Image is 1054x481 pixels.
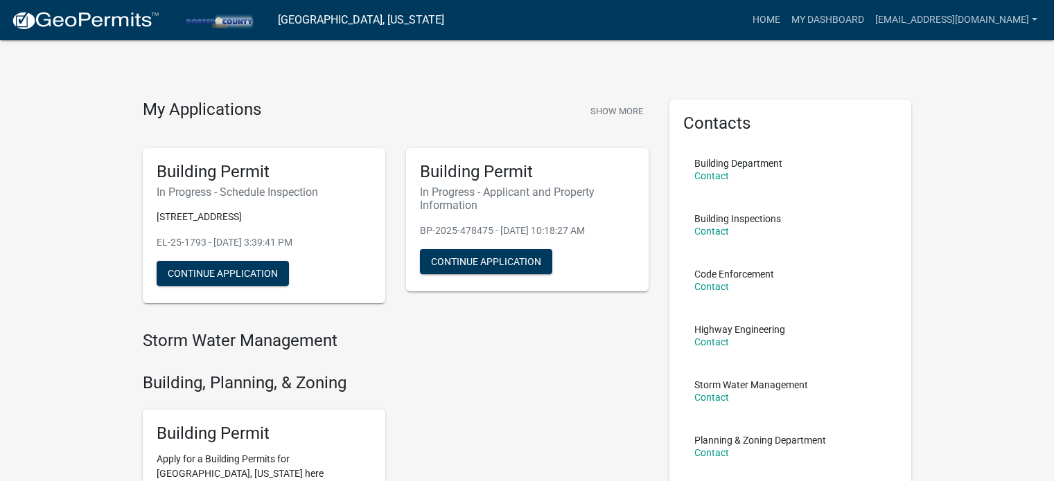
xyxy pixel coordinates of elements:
h6: In Progress - Applicant and Property Information [420,185,635,212]
h5: Building Permit [157,424,371,444]
p: Storm Water Management [694,380,808,390]
button: Show More [585,100,649,122]
p: Highway Engineering [694,325,785,334]
p: Apply for a Building Permits for [GEOGRAPHIC_DATA], [US_STATE] here [157,452,371,481]
a: [EMAIL_ADDRESS][DOMAIN_NAME] [870,7,1043,33]
button: Continue Application [420,249,552,274]
img: Porter County, Indiana [170,10,267,29]
a: Contact [694,281,729,292]
h6: In Progress - Schedule Inspection [157,185,371,199]
h5: Building Permit [157,162,371,182]
p: Building Department [694,158,782,168]
h4: Building, Planning, & Zoning [143,373,649,393]
p: Building Inspections [694,214,781,224]
h4: Storm Water Management [143,331,649,351]
a: Contact [694,336,729,347]
a: My Dashboard [786,7,870,33]
h4: My Applications [143,100,261,120]
p: EL-25-1793 - [DATE] 3:39:41 PM [157,235,371,250]
p: [STREET_ADDRESS] [157,210,371,224]
a: Contact [694,226,729,237]
a: [GEOGRAPHIC_DATA], [US_STATE] [278,8,444,32]
p: Planning & Zoning Department [694,435,826,445]
button: Continue Application [157,261,289,286]
h5: Contacts [683,114,898,134]
p: BP-2025-478475 - [DATE] 10:18:27 AM [420,224,635,238]
a: Contact [694,392,729,403]
a: Home [747,7,786,33]
a: Contact [694,170,729,181]
h5: Building Permit [420,162,635,182]
p: Code Enforcement [694,269,774,279]
a: Contact [694,447,729,458]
